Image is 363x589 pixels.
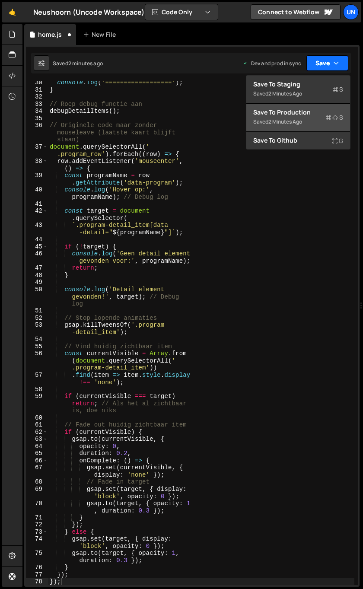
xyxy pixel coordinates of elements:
[145,4,218,20] button: Code Only
[26,108,48,115] div: 34
[26,393,48,414] div: 59
[26,322,48,336] div: 53
[26,450,48,457] div: 65
[26,486,48,500] div: 69
[26,222,48,236] div: 43
[26,101,48,108] div: 33
[26,143,48,158] div: 37
[26,457,48,465] div: 66
[242,60,301,67] div: Dev and prod in sync
[26,478,48,486] div: 68
[26,578,48,586] div: 78
[253,136,343,145] div: Save to Github
[253,108,343,117] div: Save to Production
[26,315,48,322] div: 52
[26,307,48,315] div: 51
[325,113,343,122] span: S
[2,2,23,22] a: 🤙
[26,158,48,172] div: 38
[26,535,48,550] div: 74
[246,76,350,104] button: Save to StagingS Saved2 minutes ago
[253,117,343,127] div: Saved
[268,118,302,125] div: 2 minutes ago
[26,79,48,86] div: 30
[26,286,48,308] div: 50
[26,201,48,208] div: 41
[26,272,48,279] div: 48
[26,186,48,201] div: 40
[26,172,48,186] div: 39
[83,30,119,39] div: New File
[26,500,48,514] div: 70
[38,30,62,39] div: home.js
[26,86,48,94] div: 31
[306,55,348,71] button: Save
[332,85,343,94] span: S
[26,250,48,264] div: 46
[26,550,48,564] div: 75
[26,464,48,478] div: 67
[26,514,48,522] div: 71
[26,122,48,143] div: 36
[246,132,350,149] button: Save to GithubG
[26,529,48,536] div: 73
[246,75,350,150] div: Code Only
[26,421,48,429] div: 61
[26,429,48,436] div: 62
[26,436,48,443] div: 63
[26,414,48,422] div: 60
[26,243,48,251] div: 45
[26,236,48,243] div: 44
[26,93,48,101] div: 32
[268,90,302,97] div: 2 minutes ago
[332,137,343,145] span: G
[26,521,48,529] div: 72
[253,80,343,89] div: Save to Staging
[26,443,48,450] div: 64
[26,264,48,272] div: 47
[251,4,341,20] a: Connect to Webflow
[33,7,144,17] div: Neushoorn (Uncode Workspace)
[26,386,48,393] div: 58
[26,350,48,372] div: 56
[26,564,48,571] div: 76
[68,60,103,67] div: 2 minutes ago
[343,4,359,20] a: Un
[26,571,48,579] div: 77
[246,104,350,132] button: Save to ProductionS Saved2 minutes ago
[26,207,48,222] div: 42
[26,336,48,343] div: 54
[26,279,48,286] div: 49
[253,89,343,99] div: Saved
[26,115,48,122] div: 35
[26,372,48,386] div: 57
[53,60,103,67] div: Saved
[26,343,48,350] div: 55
